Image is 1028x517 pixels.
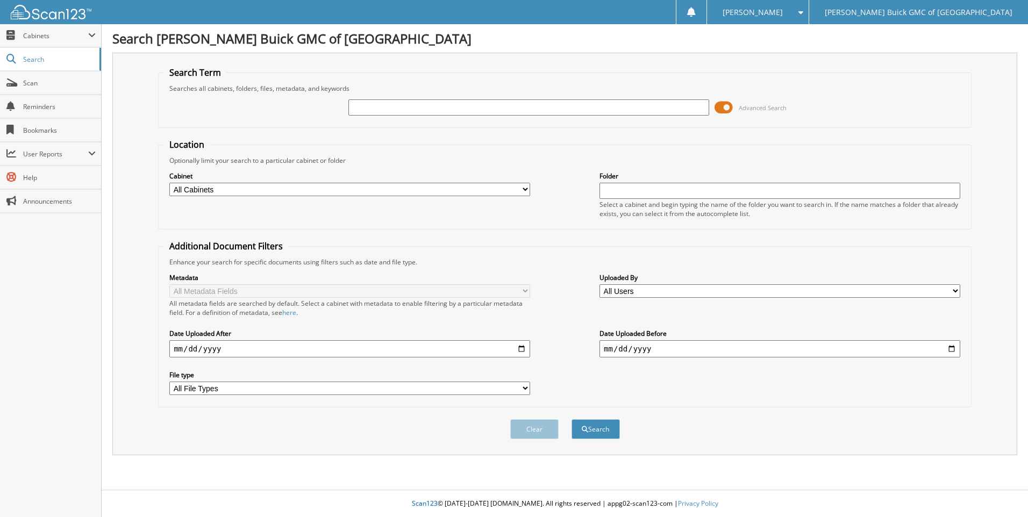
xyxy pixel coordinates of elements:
span: Scan123 [412,499,438,508]
label: Folder [599,171,960,181]
span: User Reports [23,149,88,159]
a: Privacy Policy [678,499,718,508]
div: Select a cabinet and begin typing the name of the folder you want to search in. If the name match... [599,200,960,218]
label: Cabinet [169,171,530,181]
span: Help [23,173,96,182]
h1: Search [PERSON_NAME] Buick GMC of [GEOGRAPHIC_DATA] [112,30,1017,47]
span: Scan [23,78,96,88]
div: Searches all cabinets, folders, files, metadata, and keywords [164,84,966,93]
img: scan123-logo-white.svg [11,5,91,19]
button: Clear [510,419,559,439]
label: Date Uploaded After [169,329,530,338]
span: [PERSON_NAME] Buick GMC of [GEOGRAPHIC_DATA] [825,9,1012,16]
button: Search [572,419,620,439]
div: Enhance your search for specific documents using filters such as date and file type. [164,257,966,267]
legend: Search Term [164,67,226,78]
span: Cabinets [23,31,88,40]
label: Metadata [169,273,530,282]
a: here [282,308,296,317]
span: Reminders [23,102,96,111]
label: Date Uploaded Before [599,329,960,338]
div: Optionally limit your search to a particular cabinet or folder [164,156,966,165]
label: File type [169,370,530,379]
input: start [169,340,530,357]
span: Announcements [23,197,96,206]
div: © [DATE]-[DATE] [DOMAIN_NAME]. All rights reserved | appg02-scan123-com | [102,491,1028,517]
label: Uploaded By [599,273,960,282]
div: All metadata fields are searched by default. Select a cabinet with metadata to enable filtering b... [169,299,530,317]
span: Search [23,55,94,64]
legend: Additional Document Filters [164,240,288,252]
input: end [599,340,960,357]
legend: Location [164,139,210,150]
span: [PERSON_NAME] [723,9,783,16]
span: Bookmarks [23,126,96,135]
span: Advanced Search [739,104,787,112]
